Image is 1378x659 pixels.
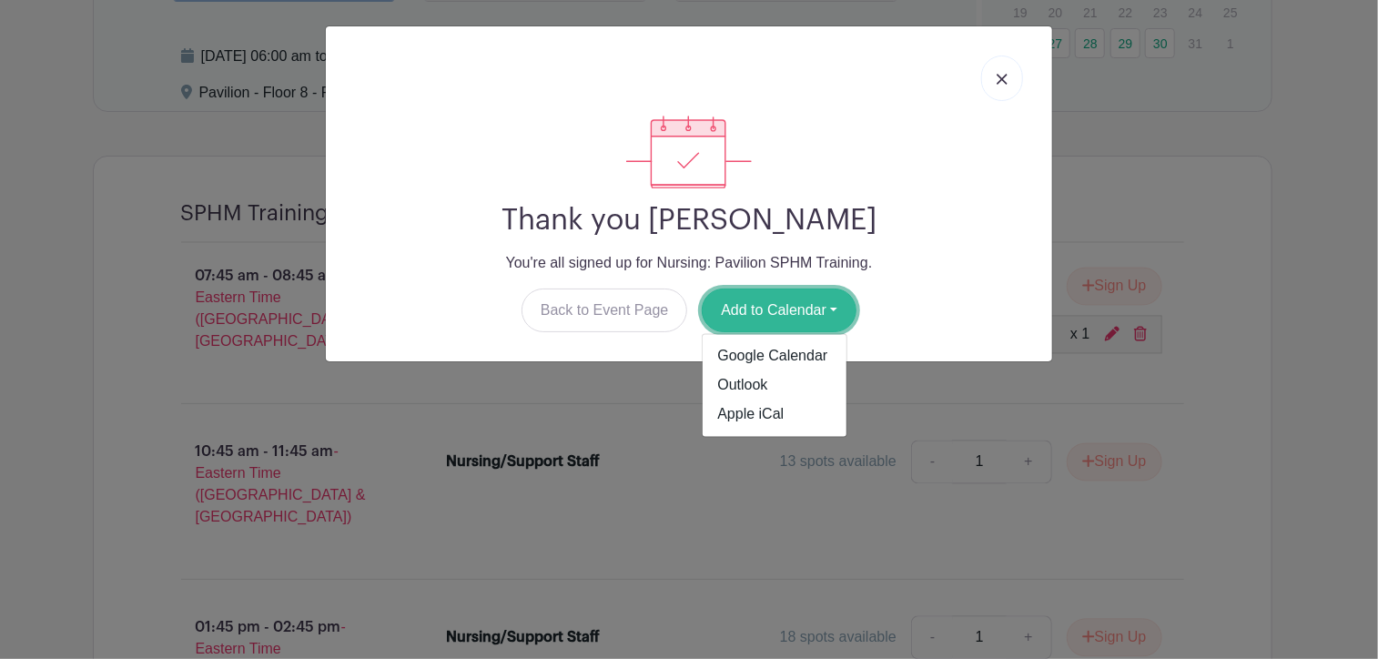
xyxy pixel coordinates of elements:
[997,74,1008,85] img: close_button-5f87c8562297e5c2d7936805f587ecaba9071eb48480494691a3f1689db116b3.svg
[340,252,1038,274] p: You're all signed up for Nursing: Pavilion SPHM Training.
[703,400,846,430] a: Apple iCal
[340,203,1038,238] h2: Thank you [PERSON_NAME]
[703,342,846,371] a: Google Calendar
[626,116,752,188] img: signup_complete-c468d5dda3e2740ee63a24cb0ba0d3ce5d8a4ecd24259e683200fb1569d990c8.svg
[702,289,856,332] button: Add to Calendar
[703,371,846,400] a: Outlook
[522,289,688,332] a: Back to Event Page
